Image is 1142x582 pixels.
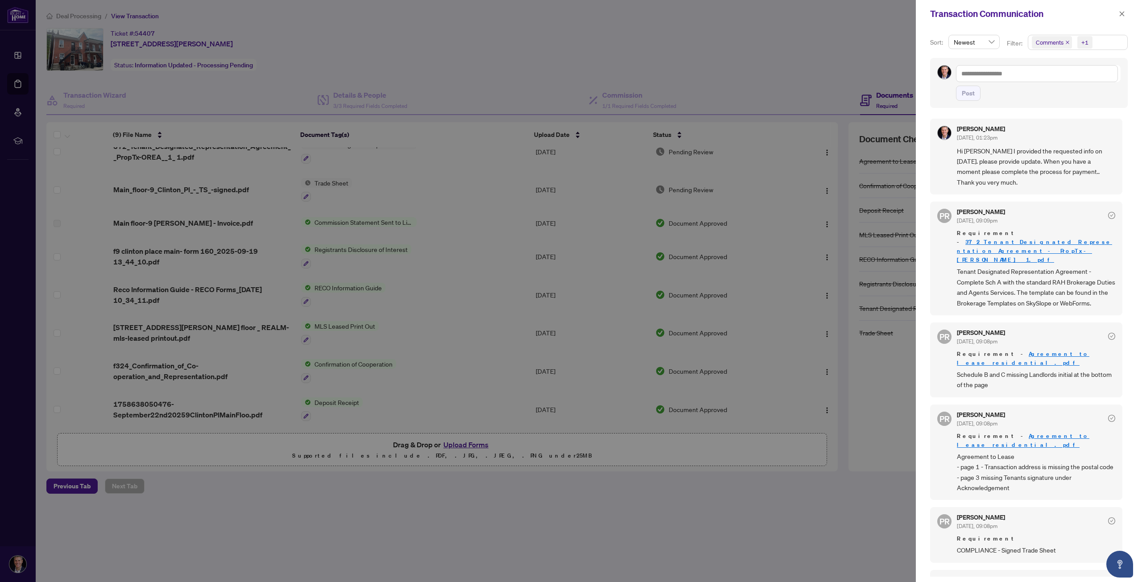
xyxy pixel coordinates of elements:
[957,266,1115,308] span: Tenant Designated Representation Agreement - Complete Sch A with the standard RAH Brokerage Dutie...
[930,7,1116,21] div: Transaction Communication
[1108,517,1115,524] span: check-circle
[956,86,981,101] button: Post
[1108,415,1115,422] span: check-circle
[1119,11,1125,17] span: close
[957,146,1115,188] span: Hi [PERSON_NAME] I provided the requested info on [DATE]. please provide update. When you have a ...
[939,413,950,425] span: PR
[1106,551,1133,578] button: Open asap
[957,330,1005,336] h5: [PERSON_NAME]
[957,126,1005,132] h5: [PERSON_NAME]
[957,534,1115,543] span: Requirement
[957,350,1089,367] a: Agreement to lease residential.pdf
[938,126,951,140] img: Profile Icon
[1007,38,1024,48] p: Filter:
[1036,38,1063,47] span: Comments
[957,209,1005,215] h5: [PERSON_NAME]
[939,330,950,343] span: PR
[939,210,950,222] span: PR
[939,515,950,528] span: PR
[1081,38,1088,47] div: +1
[957,369,1115,390] span: Schedule B and C missing Landlords initial at the bottom of the page
[957,420,997,427] span: [DATE], 09:08pm
[957,412,1005,418] h5: [PERSON_NAME]
[957,238,1112,264] a: 372_Tenant_Designated_Representation_Agreement_-_PropTx-[PERSON_NAME] 1.pdf
[957,134,997,141] span: [DATE], 01:23pm
[938,66,951,79] img: Profile Icon
[957,229,1115,264] span: Requirement -
[957,514,1005,520] h5: [PERSON_NAME]
[957,338,997,345] span: [DATE], 09:08pm
[1065,40,1070,45] span: close
[957,432,1089,449] a: Agreement to lease residential.pdf
[957,217,997,224] span: [DATE], 09:09pm
[930,37,945,47] p: Sort:
[957,545,1115,555] span: COMPLIANCE - Signed Trade Sheet
[1032,36,1072,49] span: Comments
[1108,333,1115,340] span: check-circle
[957,523,997,529] span: [DATE], 09:08pm
[954,35,994,49] span: Newest
[957,451,1115,493] span: Agreement to Lease - page 1 - Transaction address is missing the postal code - page 3 missing Ten...
[1108,212,1115,219] span: check-circle
[957,350,1115,367] span: Requirement -
[957,432,1115,450] span: Requirement -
